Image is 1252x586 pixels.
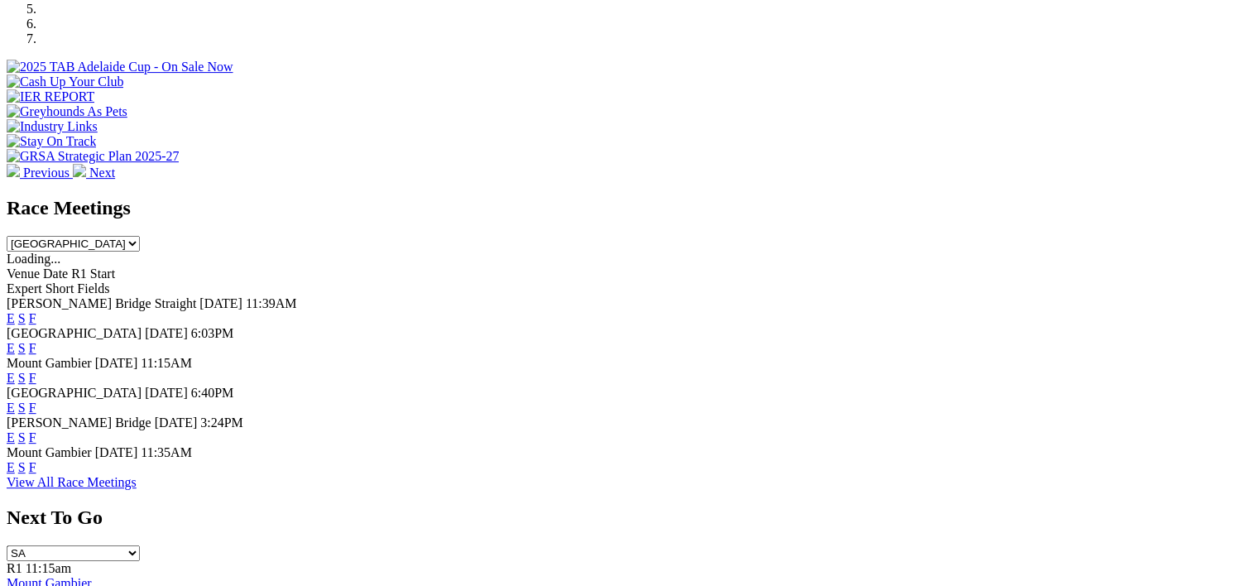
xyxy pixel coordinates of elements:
a: E [7,460,15,474]
span: 6:40PM [191,386,234,400]
a: E [7,401,15,415]
span: [PERSON_NAME] Bridge [7,415,151,430]
a: F [29,341,36,355]
span: Mount Gambier [7,356,92,370]
img: IER REPORT [7,89,94,104]
img: chevron-left-pager-white.svg [7,164,20,177]
span: [GEOGRAPHIC_DATA] [7,386,142,400]
a: S [18,341,26,355]
span: Previous [23,166,70,180]
span: Fields [77,281,109,295]
span: R1 Start [71,267,115,281]
span: [DATE] [199,296,242,310]
h2: Next To Go [7,507,1245,529]
a: E [7,341,15,355]
span: 11:39AM [246,296,297,310]
img: 2025 TAB Adelaide Cup - On Sale Now [7,60,233,74]
span: [PERSON_NAME] Bridge Straight [7,296,196,310]
h2: Race Meetings [7,197,1245,219]
span: Short [46,281,74,295]
a: S [18,401,26,415]
a: S [18,371,26,385]
span: Next [89,166,115,180]
a: F [29,430,36,444]
img: Stay On Track [7,134,96,149]
span: Loading... [7,252,60,266]
a: View All Race Meetings [7,475,137,489]
a: S [18,460,26,474]
a: F [29,401,36,415]
span: Date [43,267,68,281]
img: Cash Up Your Club [7,74,123,89]
span: Mount Gambier [7,445,92,459]
a: Next [73,166,115,180]
span: 3:24PM [200,415,243,430]
img: chevron-right-pager-white.svg [73,164,86,177]
a: E [7,371,15,385]
span: Venue [7,267,40,281]
span: 11:15am [26,561,71,575]
span: R1 [7,561,22,575]
a: F [29,371,36,385]
span: Expert [7,281,42,295]
span: [DATE] [145,326,188,340]
span: [GEOGRAPHIC_DATA] [7,326,142,340]
img: GRSA Strategic Plan 2025-27 [7,149,179,164]
span: 11:35AM [141,445,192,459]
a: F [29,311,36,325]
a: E [7,311,15,325]
img: Industry Links [7,119,98,134]
span: 6:03PM [191,326,234,340]
span: 11:15AM [141,356,192,370]
span: [DATE] [145,386,188,400]
a: F [29,460,36,474]
span: [DATE] [95,356,138,370]
a: Previous [7,166,73,180]
a: S [18,311,26,325]
a: E [7,430,15,444]
img: Greyhounds As Pets [7,104,127,119]
span: [DATE] [95,445,138,459]
span: [DATE] [155,415,198,430]
a: S [18,430,26,444]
